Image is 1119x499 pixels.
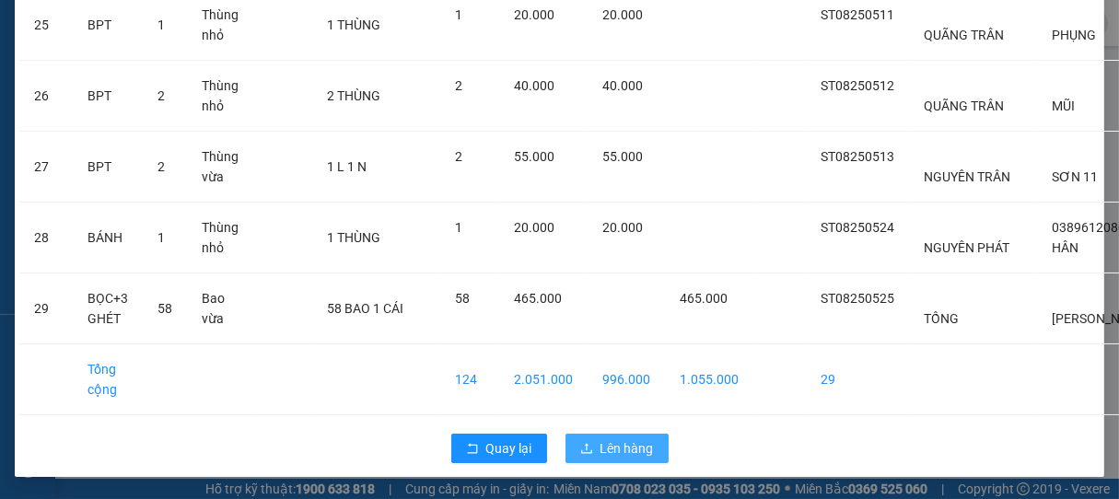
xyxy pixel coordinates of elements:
span: MŨI [1052,99,1075,113]
span: 40.000 [514,78,554,93]
span: 2 THÙNG [327,88,380,103]
td: 2.051.000 [499,344,588,415]
span: upload [580,442,593,457]
span: rollback [466,442,479,457]
span: 20.000 [602,220,643,235]
span: 58 [455,291,470,306]
td: 1.055.000 [665,344,753,415]
span: 40.000 [602,78,643,93]
span: ST08250511 [821,7,894,22]
td: 26 [19,61,73,132]
td: Bao vừa [187,273,253,344]
td: 28 [19,203,73,273]
td: Thùng nhỏ [187,203,253,273]
span: NGUYÊN PHÁT [924,240,1009,255]
span: 55.000 [514,149,554,164]
span: NGUYÊN TRÂN [924,169,1010,184]
span: 58 [157,301,172,316]
span: ST08250513 [821,149,894,164]
span: 2 [157,159,165,174]
span: 1 THÙNG [327,17,380,32]
td: Thùng nhỏ [187,61,253,132]
span: Lên hàng [600,438,654,458]
span: 1 [157,17,165,32]
td: BPT [73,132,143,203]
td: 29 [19,273,73,344]
span: 465.000 [514,291,562,306]
span: ST08250525 [821,291,894,306]
td: 996.000 [588,344,665,415]
td: 124 [440,344,499,415]
td: BỌC+3 GHÉT [73,273,143,344]
td: BPT [73,61,143,132]
td: Thùng vừa [187,132,253,203]
button: rollbackQuay lại [451,434,547,463]
span: ST08250512 [821,78,894,93]
span: HÂN [1052,240,1078,255]
span: 1 L 1 N [327,159,367,174]
td: BÁNH [73,203,143,273]
span: SƠN 11 [1052,169,1098,184]
span: 20.000 [514,220,554,235]
span: 1 [455,7,462,22]
span: QUÃNG TRÂN [924,99,1004,113]
td: 27 [19,132,73,203]
span: PHỤNG [1052,28,1096,42]
span: 20.000 [602,7,643,22]
span: QUÃNG TRÂN [924,28,1004,42]
span: 1 [455,220,462,235]
span: 55.000 [602,149,643,164]
span: 58 BAO 1 CÁI [327,301,403,316]
span: 1 THÙNG [327,230,380,245]
span: 20.000 [514,7,554,22]
button: uploadLên hàng [565,434,669,463]
span: 465.000 [680,291,728,306]
span: 2 [157,88,165,103]
td: Tổng cộng [73,344,143,415]
span: 2 [455,78,462,93]
span: 1 [157,230,165,245]
span: 2 [455,149,462,164]
span: Quay lại [486,438,532,458]
td: 29 [806,344,909,415]
span: ST08250524 [821,220,894,235]
span: TỒNG [924,311,959,326]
